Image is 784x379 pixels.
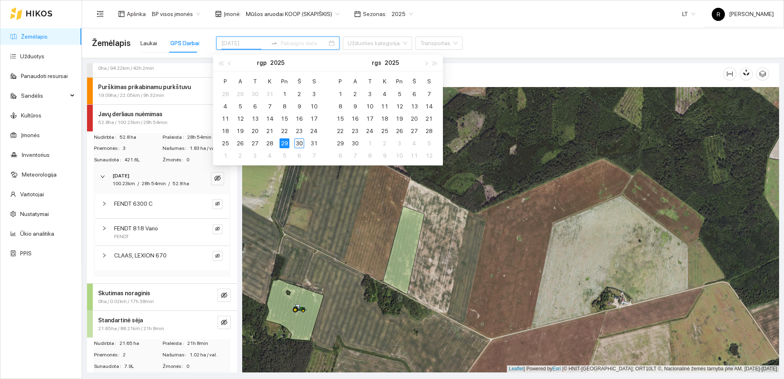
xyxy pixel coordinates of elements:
td: 2025-07-30 [248,88,262,100]
td: 2025-09-04 [262,149,277,162]
td: 2025-08-05 [233,100,248,113]
td: 2025-09-23 [348,125,362,137]
div: 23 [294,126,304,136]
td: 2025-08-26 [233,137,248,149]
td: 2025-08-01 [277,88,292,100]
span: right [102,201,107,206]
strong: Purškimas prikabinamu purkštuvu [98,84,191,90]
span: 21.65 ha [119,340,162,347]
div: 25 [380,126,390,136]
div: Javų derliaus nuėmimas52.8ha / 100.23km / 28h 54mineye-invisible [87,105,237,131]
span: 7.9L [124,363,162,370]
td: 2025-08-09 [292,100,307,113]
td: 2025-08-06 [248,100,262,113]
td: 2025-10-07 [348,149,362,162]
td: 2025-09-02 [233,149,248,162]
div: GPS Darbai [170,39,199,48]
div: 6 [294,151,304,161]
div: 27 [250,138,260,148]
div: 4 [409,138,419,148]
span: 2 [123,351,162,359]
div: 3 [365,89,375,99]
button: eye-invisible [213,224,222,234]
a: Nustatymai [20,211,49,217]
div: 11 [409,151,419,161]
div: 6 [409,89,419,99]
span: Sunaudota [94,363,124,370]
td: 2025-08-15 [277,113,292,125]
div: 20 [409,114,419,124]
td: 2025-08-07 [262,100,277,113]
div: 29 [335,138,345,148]
td: 2025-08-18 [218,125,233,137]
div: FENDT 6300 Ceye-invisible [95,194,229,218]
span: Praleista [163,133,187,141]
a: Leaflet [509,366,524,372]
td: 2025-09-21 [422,113,436,125]
span: 100.23km [112,181,135,186]
div: 15 [335,114,345,124]
a: Meteorologija [22,171,57,178]
span: right [102,253,107,258]
div: 23 [350,126,360,136]
div: 6 [250,101,260,111]
div: 6 [335,151,345,161]
div: 7 [350,151,360,161]
div: 3 [250,151,260,161]
span: 52.8ha / 100.23km / 28h 54min [98,119,167,126]
div: 24 [309,126,319,136]
span: eye-invisible [221,319,227,327]
button: eye-invisible [211,172,224,185]
div: 4 [380,89,390,99]
div: 22 [335,126,345,136]
td: 2025-08-04 [218,100,233,113]
span: Našumas [163,145,190,152]
span: eye-invisible [215,253,220,259]
div: 1 [220,151,230,161]
span: Sandėlis [21,87,68,104]
td: 2025-09-07 [307,149,321,162]
div: 12 [424,151,434,161]
span: Sunaudota [94,156,124,164]
div: 28 [424,126,434,136]
th: A [348,75,362,88]
span: 1.83 ha / val. [190,145,230,152]
div: 5 [394,89,404,99]
span: R [717,8,720,21]
div: 14 [424,101,434,111]
div: 2 [380,138,390,148]
td: 2025-09-09 [348,100,362,113]
div: Laukai [140,39,157,48]
span: Aplinka : [127,9,147,18]
div: 9 [294,101,304,111]
td: 2025-08-03 [307,88,321,100]
div: 21 [265,126,275,136]
td: 2025-09-20 [407,113,422,125]
div: | Powered by © HNIT-[GEOGRAPHIC_DATA]; ORT10LT ©, Nacionalinė žemės tarnyba prie AM, [DATE]-[DATE] [507,365,779,372]
span: | [562,366,564,372]
a: Panaudoti resursai [21,73,68,79]
span: 3 [123,145,162,152]
td: 2025-09-19 [392,113,407,125]
td: 2025-07-31 [262,88,277,100]
td: 2025-09-17 [362,113,377,125]
div: 2 [235,151,245,161]
td: 2025-08-25 [218,137,233,149]
div: 21 [424,114,434,124]
span: Nudirbta [94,133,119,141]
th: Š [292,75,307,88]
div: 10 [309,101,319,111]
a: Ūkio analitika [20,230,54,237]
div: 12 [394,101,404,111]
div: 31 [309,138,319,148]
td: 2025-10-09 [377,149,392,162]
td: 2025-09-06 [292,149,307,162]
td: 2025-08-22 [277,125,292,137]
span: 52.8 ha [119,133,162,141]
a: PPIS [20,250,32,257]
span: 0ha / 0.02km / 17h 38min [98,298,154,305]
span: 1.02 ha / val. [190,351,230,359]
th: Pn [392,75,407,88]
td: 2025-08-24 [307,125,321,137]
td: 2025-09-02 [348,88,362,100]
